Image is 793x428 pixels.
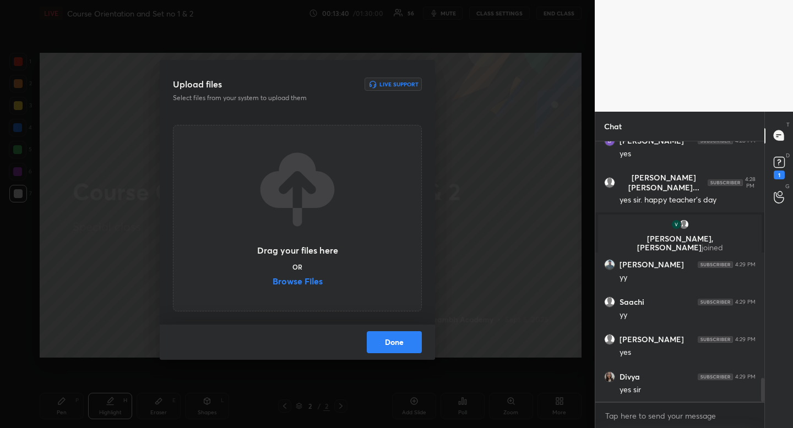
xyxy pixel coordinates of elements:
p: Select files from your system to upload them [173,93,351,103]
h6: Divya [620,372,640,382]
div: yes sir. happy teacher's day [620,195,756,206]
p: G [785,182,790,190]
h6: [PERSON_NAME] [620,136,684,146]
p: [PERSON_NAME], [PERSON_NAME] [605,234,755,252]
div: grid [595,141,764,402]
img: default.png [605,297,615,307]
div: yes sir [620,385,756,396]
h5: OR [292,264,302,270]
div: yy [620,272,756,283]
img: thumbnail.jpg [605,372,615,382]
div: 4:29 PM [735,261,756,268]
p: D [786,151,790,160]
div: yes [620,149,756,160]
h3: Upload files [173,78,222,91]
div: 4:28 PM [735,138,756,144]
img: 4P8fHbbgJtejmAAAAAElFTkSuQmCC [698,299,733,305]
div: yes [620,347,756,358]
h6: [PERSON_NAME] [620,334,684,344]
div: 4:29 PM [735,336,756,343]
p: Chat [595,112,631,141]
div: 4:29 PM [735,299,756,305]
img: 4P8fHbbgJtejmAAAAAElFTkSuQmCC [698,374,733,380]
div: 1 [774,171,785,179]
p: T [786,120,790,129]
img: default.png [605,178,615,188]
div: yy [620,310,756,321]
img: thumbnail.jpg [605,136,615,146]
img: 4P8fHbbgJtejmAAAAAElFTkSuQmCC [708,179,743,186]
img: 4P8fHbbgJtejmAAAAAElFTkSuQmCC [698,336,733,343]
h6: [PERSON_NAME] [620,260,684,270]
img: thumbnail.jpg [671,219,682,230]
h6: Saachi [620,297,644,307]
h6: [PERSON_NAME] [PERSON_NAME]... [620,173,708,193]
img: default.png [678,219,689,230]
h6: Live Support [379,81,419,87]
div: 4:29 PM [735,374,756,380]
span: joined [702,242,723,253]
div: 4:28 PM [745,176,756,189]
button: Done [367,331,422,353]
img: default.png [605,334,615,344]
img: 4P8fHbbgJtejmAAAAAElFTkSuQmCC [698,261,733,268]
img: thumbnail.jpg [605,260,615,270]
h3: Drag your files here [257,246,338,255]
img: 4P8fHbbgJtejmAAAAAElFTkSuQmCC [698,138,733,144]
